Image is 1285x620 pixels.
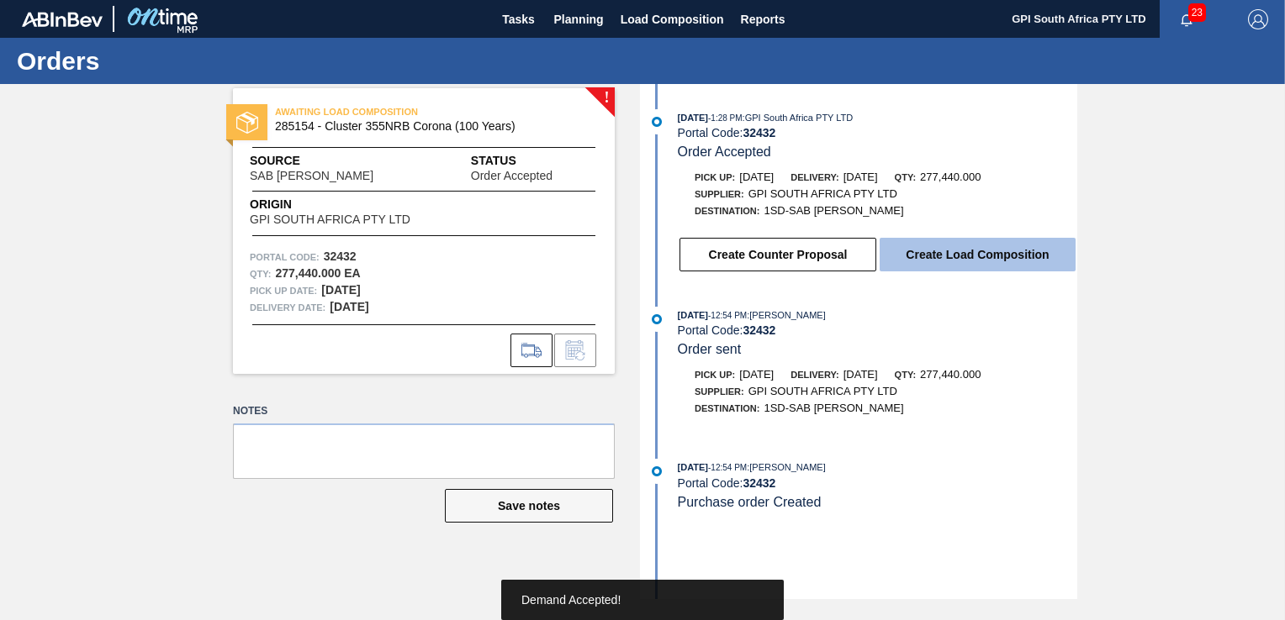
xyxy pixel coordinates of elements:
span: Qty : [250,265,271,282]
strong: [DATE] [321,283,360,297]
span: GPI SOUTH AFRICA PTY LTD [748,187,897,200]
div: Portal Code: [678,323,1077,337]
button: Create Load Composition [880,238,1076,271]
span: 277,440.000 [920,368,981,381]
span: Status [471,152,598,170]
strong: 32432 [324,250,357,263]
span: Pick up Date: [250,282,317,299]
img: atual [652,466,662,476]
span: Order Accepted [678,144,771,159]
h1: Orders [17,51,315,71]
span: 23 [1188,3,1206,22]
span: : [PERSON_NAME] [747,462,826,472]
span: Destination: [695,403,759,413]
span: Pick up: [695,370,735,380]
span: Origin [250,196,452,213]
span: Qty: [895,370,916,380]
button: Create Counter Proposal [680,238,876,271]
img: atual [652,117,662,127]
button: Notifications [1160,8,1214,31]
strong: 32432 [743,323,775,337]
button: Save notes [445,489,613,523]
strong: 32432 [743,126,775,139]
span: Destination: [695,206,759,216]
strong: [DATE] [330,300,368,313]
img: atual [652,314,662,324]
span: Supplier: [695,386,744,397]
span: Demand Accepted! [521,593,621,607]
span: SAB [PERSON_NAME] [250,170,373,182]
span: Delivery Date: [250,299,325,316]
span: 277,440.000 [920,171,981,183]
div: Inform order change [554,334,596,367]
span: - 12:54 PM [708,463,747,472]
label: Notes [233,399,615,423]
span: Order sent [678,342,742,356]
strong: 32432 [743,476,775,490]
img: status [236,112,258,134]
span: [DATE] [843,368,878,381]
span: Order Accepted [471,170,553,182]
span: [DATE] [739,368,774,381]
span: : GPI South Africa PTY LTD [743,113,854,123]
span: Supplier: [695,189,744,199]
span: [DATE] [739,171,774,183]
div: Portal Code: [678,126,1077,139]
span: AWAITING LOAD COMPOSITION [275,103,510,120]
span: Qty: [895,172,916,182]
span: Source [250,152,424,170]
span: [DATE] [678,462,708,472]
span: Planning [554,9,604,29]
span: : [PERSON_NAME] [747,310,826,320]
span: 285154 - Cluster 355NRB Corona (100 Years) [275,120,580,133]
span: Delivery: [791,172,838,182]
span: [DATE] [678,310,708,320]
span: Purchase order Created [678,495,822,509]
strong: 277,440.000 EA [275,266,360,280]
span: Load Composition [621,9,724,29]
img: Logout [1248,9,1268,29]
span: - 12:54 PM [708,311,747,320]
span: GPI SOUTH AFRICA PTY LTD [250,213,410,226]
span: GPI SOUTH AFRICA PTY LTD [748,385,897,397]
span: 1SD-SAB [PERSON_NAME] [764,402,903,414]
span: Reports [741,9,785,29]
span: 1SD-SAB [PERSON_NAME] [764,204,903,217]
img: TNhmsLtSVTkK8tSr43FrP2fwEKptu5GPRR3wAAAABJRU5ErkJggg== [22,12,103,27]
span: Portal Code: [250,249,320,265]
span: Tasks [500,9,537,29]
span: Delivery: [791,370,838,380]
span: [DATE] [678,113,708,123]
span: - 1:28 PM [708,113,743,123]
span: Pick up: [695,172,735,182]
div: Portal Code: [678,476,1077,490]
span: [DATE] [843,171,878,183]
div: Go to Load Composition [510,334,553,367]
